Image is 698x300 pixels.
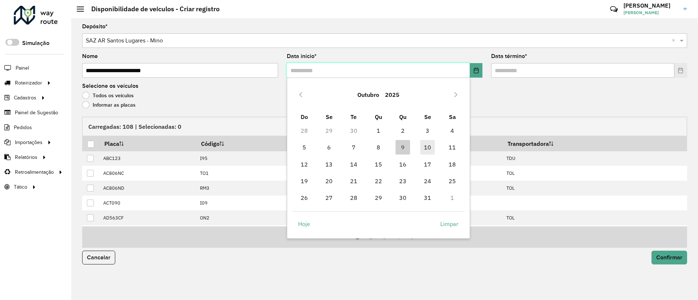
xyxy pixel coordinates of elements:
label: Data início [287,52,317,61]
span: 14 [346,157,361,172]
span: 2 [396,123,410,138]
label: Todos os veículos [82,92,134,99]
td: AD563CF [99,210,196,225]
th: Código [196,136,305,151]
td: 8 [366,139,391,156]
span: 27 [322,190,336,205]
td: TDU [503,151,687,166]
span: Pedidos [14,124,32,131]
td: 9 [391,139,416,156]
td: 30 [341,122,366,139]
td: I95 [196,151,305,166]
td: 26 [292,189,317,206]
span: 12 [297,157,312,172]
td: AC806NC [99,166,196,181]
span: 19 [297,174,312,188]
td: RM6 [196,225,305,240]
span: Retroalimentação [15,168,54,176]
span: Qu [399,113,406,120]
td: 4 [440,122,465,139]
span: 30 [396,190,410,205]
span: 26 [297,190,312,205]
td: 24 [415,173,440,189]
td: 5 [292,139,317,156]
td: 22 [366,173,391,189]
td: 20 [317,173,341,189]
span: 17 [420,157,435,172]
span: 7 [346,140,361,155]
td: 17 [415,156,440,173]
td: 28 [341,189,366,206]
button: Choose Month [354,86,382,103]
span: 20 [322,174,336,188]
span: Hoje [298,219,310,228]
span: 29 [371,190,386,205]
span: 3 [420,123,435,138]
span: 11 [445,140,460,155]
span: Clear all [672,36,678,45]
span: Limpar [440,219,458,228]
span: Painel [16,64,29,72]
span: 5 [297,140,312,155]
span: Te [350,113,357,120]
button: Next Month [450,89,462,100]
span: 13 [322,157,336,172]
span: 9 [396,140,410,155]
td: 14 [341,156,366,173]
h2: Disponibilidade de veículos - Criar registro [84,5,220,13]
span: 1 [371,123,386,138]
button: Previous Month [295,89,306,100]
span: Se [326,113,333,120]
td: TOL [503,181,687,196]
span: 15 [371,157,386,172]
div: Choose Date [287,78,470,239]
td: 16 [391,156,416,173]
td: I09 [196,196,305,210]
td: RM3 [196,181,305,196]
label: Selecione os veículos [82,82,139,90]
td: 15 [366,156,391,173]
span: Relatórios [15,153,37,161]
span: [PERSON_NAME] [623,9,678,16]
span: Cadastros [14,94,36,102]
td: TOL [503,210,687,225]
label: Informar as placas [82,101,136,108]
span: 18 [445,157,460,172]
span: 23 [396,174,410,188]
button: Choose Year [382,86,402,103]
span: 21 [346,174,361,188]
td: 3 [415,122,440,139]
span: 24 [420,174,435,188]
span: Qu [375,113,382,120]
td: AD885EZ [99,225,196,240]
h3: [PERSON_NAME] [623,2,678,9]
span: 22 [371,174,386,188]
label: Depósito [82,22,108,31]
button: Choose Date [470,63,482,78]
span: Se [424,113,431,120]
td: TOL [503,166,687,181]
a: Contato Rápido [606,1,622,17]
td: 19 [292,173,317,189]
td: 13 [317,156,341,173]
td: 1 [366,122,391,139]
button: Hoje [292,217,316,231]
span: 16 [396,157,410,172]
button: Confirmar [651,251,687,264]
td: 1 [440,189,465,206]
td: 25 [440,173,465,189]
span: Tático [14,183,27,191]
span: 28 [346,190,361,205]
td: 12 [292,156,317,173]
td: TOL [503,225,687,240]
th: Placa [99,136,196,151]
span: Importações [15,139,43,146]
span: 25 [445,174,460,188]
span: 8 [371,140,386,155]
button: Limpar [434,217,465,231]
button: Cancelar [82,251,115,264]
label: Data término [491,52,527,61]
td: 27 [317,189,341,206]
span: Roteirizador [15,79,42,87]
td: 23 [391,173,416,189]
